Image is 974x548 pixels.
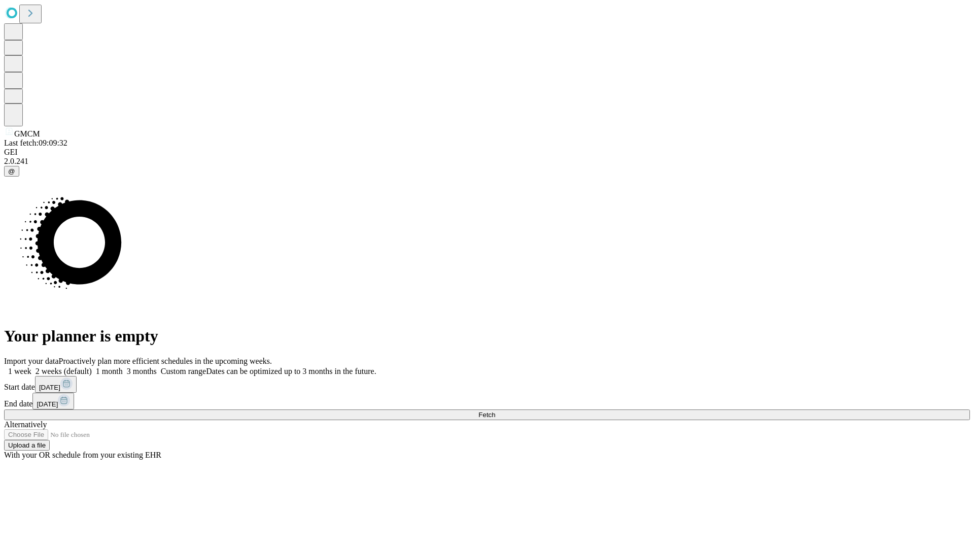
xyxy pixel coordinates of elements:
[127,367,157,375] span: 3 months
[4,327,970,346] h1: Your planner is empty
[4,393,970,409] div: End date
[59,357,272,365] span: Proactively plan more efficient schedules in the upcoming weeks.
[39,384,60,391] span: [DATE]
[4,409,970,420] button: Fetch
[478,411,495,419] span: Fetch
[4,451,161,459] span: With your OR schedule from your existing EHR
[4,148,970,157] div: GEI
[4,139,67,147] span: Last fetch: 09:09:32
[8,367,31,375] span: 1 week
[96,367,123,375] span: 1 month
[36,367,92,375] span: 2 weeks (default)
[4,166,19,177] button: @
[161,367,206,375] span: Custom range
[8,167,15,175] span: @
[206,367,376,375] span: Dates can be optimized up to 3 months in the future.
[32,393,74,409] button: [DATE]
[35,376,77,393] button: [DATE]
[4,157,970,166] div: 2.0.241
[14,129,40,138] span: GMCM
[4,440,50,451] button: Upload a file
[4,376,970,393] div: Start date
[4,420,47,429] span: Alternatively
[37,400,58,408] span: [DATE]
[4,357,59,365] span: Import your data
